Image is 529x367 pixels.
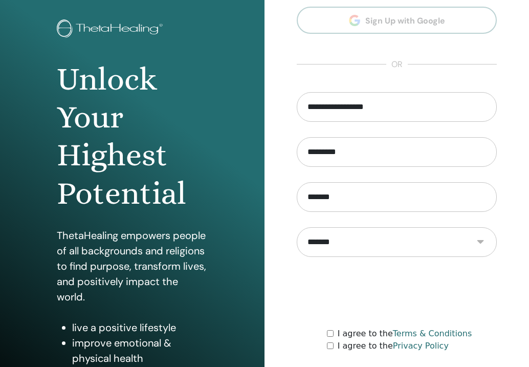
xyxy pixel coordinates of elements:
[338,340,449,352] label: I agree to the
[393,341,449,351] a: Privacy Policy
[393,329,472,338] a: Terms & Conditions
[338,328,472,340] label: I agree to the
[386,58,408,71] span: or
[57,228,208,305] p: ThetaHealing empowers people of all backgrounds and religions to find purpose, transform lives, a...
[57,60,208,213] h1: Unlock Your Highest Potential
[319,272,475,312] iframe: reCAPTCHA
[72,320,208,335] li: live a positive lifestyle
[72,335,208,366] li: improve emotional & physical health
